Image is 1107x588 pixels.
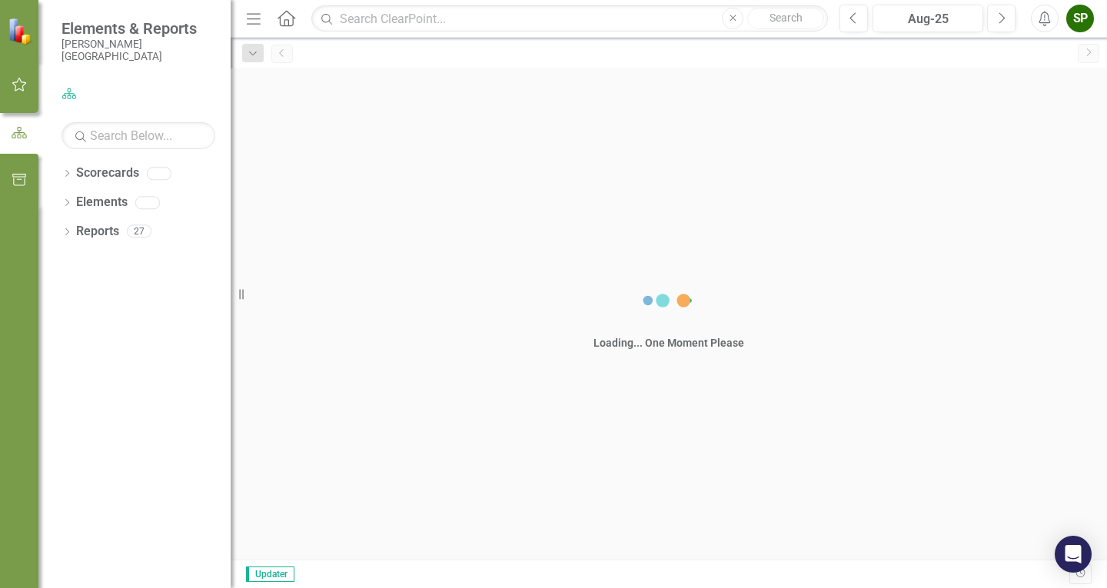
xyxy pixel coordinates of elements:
[8,17,35,44] img: ClearPoint Strategy
[1055,536,1092,573] div: Open Intercom Messenger
[246,566,294,582] span: Updater
[76,223,119,241] a: Reports
[76,164,139,182] a: Scorecards
[127,225,151,238] div: 27
[1066,5,1094,32] button: SP
[873,5,983,32] button: Aug-25
[61,122,215,149] input: Search Below...
[61,38,215,63] small: [PERSON_NAME][GEOGRAPHIC_DATA]
[61,19,215,38] span: Elements & Reports
[770,12,803,24] span: Search
[747,8,824,29] button: Search
[76,194,128,211] a: Elements
[878,10,978,28] div: Aug-25
[311,5,828,32] input: Search ClearPoint...
[593,335,744,350] div: Loading... One Moment Please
